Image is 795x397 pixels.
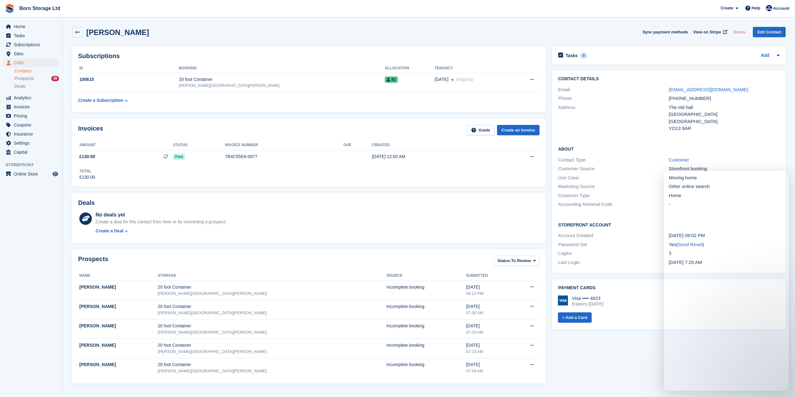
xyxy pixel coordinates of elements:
[78,63,179,73] th: ID
[558,241,669,248] div: Password Set
[14,76,34,82] span: Prospects
[435,63,513,73] th: Tenancy
[78,271,158,281] th: Name
[691,27,728,37] a: View on Stripe
[466,284,512,290] div: [DATE]
[753,27,786,37] a: Edit Contact
[572,295,604,301] div: Visa •••• 4023
[456,77,473,82] span: Ongoing
[79,361,158,368] div: [PERSON_NAME]
[79,174,95,181] div: £130.00
[498,258,511,264] span: Status:
[669,95,779,102] div: [PHONE_NUMBER]
[96,228,123,234] div: Create a Deal
[467,125,494,135] a: Guide
[3,121,59,129] a: menu
[558,146,779,152] h2: About
[173,140,225,150] th: Status
[51,76,59,81] div: 38
[466,329,512,335] div: 07:33 AM
[179,83,385,88] div: [PERSON_NAME][GEOGRAPHIC_DATA][PERSON_NAME]
[158,368,386,374] div: [PERSON_NAME][GEOGRAPHIC_DATA][PERSON_NAME]
[78,97,123,104] div: Create a Subscription
[558,192,669,199] div: Customer Type
[158,290,386,297] div: [PERSON_NAME][GEOGRAPHIC_DATA][PERSON_NAME]
[558,77,779,82] h2: Contact Details
[14,83,59,90] a: Deals
[3,170,59,178] a: menu
[558,285,779,290] h2: Payment cards
[558,104,669,132] div: Address
[158,361,386,368] div: 20 foot Container
[14,68,59,74] a: Contacts
[5,4,14,13] img: stora-icon-8386f47178a22dfd0bd8f6a31ec36ba5ce8667c1dd55bd0f319d3a0aa187defe.svg
[343,140,372,150] th: Due
[3,130,59,138] a: menu
[14,148,51,156] span: Capital
[3,93,59,102] a: menu
[731,27,748,37] button: Delete
[17,3,63,13] a: Boro Storage Ltd
[14,170,51,178] span: Online Store
[511,258,531,264] span: To Review
[78,140,173,150] th: Amount
[466,323,512,329] div: [DATE]
[558,201,669,208] div: Accounting Nominal Code
[79,153,95,160] span: £130.00
[664,171,789,391] iframe: Intercom live chat
[466,342,512,349] div: [DATE]
[385,63,435,73] th: Allocation
[669,157,689,162] a: Customer
[78,52,539,60] h2: Subscriptions
[566,53,578,58] h2: Tasks
[3,112,59,120] a: menu
[3,139,59,147] a: menu
[558,183,669,190] div: Marketing Source
[669,125,779,132] div: YO13 9AR
[3,31,59,40] a: menu
[14,112,51,120] span: Pricing
[497,125,539,135] a: Create an Invoice
[158,303,386,310] div: 20 foot Container
[158,342,386,349] div: 20 foot Container
[466,368,512,374] div: 07:34 AM
[14,22,51,31] span: Home
[79,342,158,349] div: [PERSON_NAME]
[14,40,51,49] span: Subscriptions
[96,219,226,225] div: Create a deal for this contact from here or by converting a prospect.
[14,83,26,89] span: Deals
[466,290,512,297] div: 09:12 PM
[385,77,397,83] span: 51
[466,310,512,316] div: 07:30 AM
[372,153,492,160] div: [DATE] 12:00 AM
[14,139,51,147] span: Settings
[558,312,592,323] a: + Add a Card
[386,284,466,290] div: Incomplete booking
[3,58,59,67] a: menu
[766,5,772,11] img: Tobie Hillier
[558,156,669,164] div: Contact Type
[558,221,779,228] h2: Storefront Account
[179,76,385,83] div: 20 foot Container
[179,63,385,73] th: Booking
[773,5,789,12] span: Account
[558,95,669,102] div: Phone
[78,256,108,267] h2: Prospects
[693,29,721,35] span: View on Stripe
[158,310,386,316] div: [PERSON_NAME][GEOGRAPHIC_DATA][PERSON_NAME]
[79,168,95,174] div: Total
[386,361,466,368] div: Incomplete booking
[78,76,179,83] div: 100615
[14,130,51,138] span: Insurance
[372,140,492,150] th: Created
[643,27,688,37] button: Sync payment methods
[86,28,149,37] h2: [PERSON_NAME]
[580,53,587,58] div: 0
[158,323,386,329] div: 20 foot Container
[386,271,466,281] th: Source
[435,76,448,83] span: [DATE]
[572,301,604,307] div: Expires [DATE]
[79,303,158,310] div: [PERSON_NAME]
[79,323,158,329] div: [PERSON_NAME]
[52,170,59,178] a: Preview store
